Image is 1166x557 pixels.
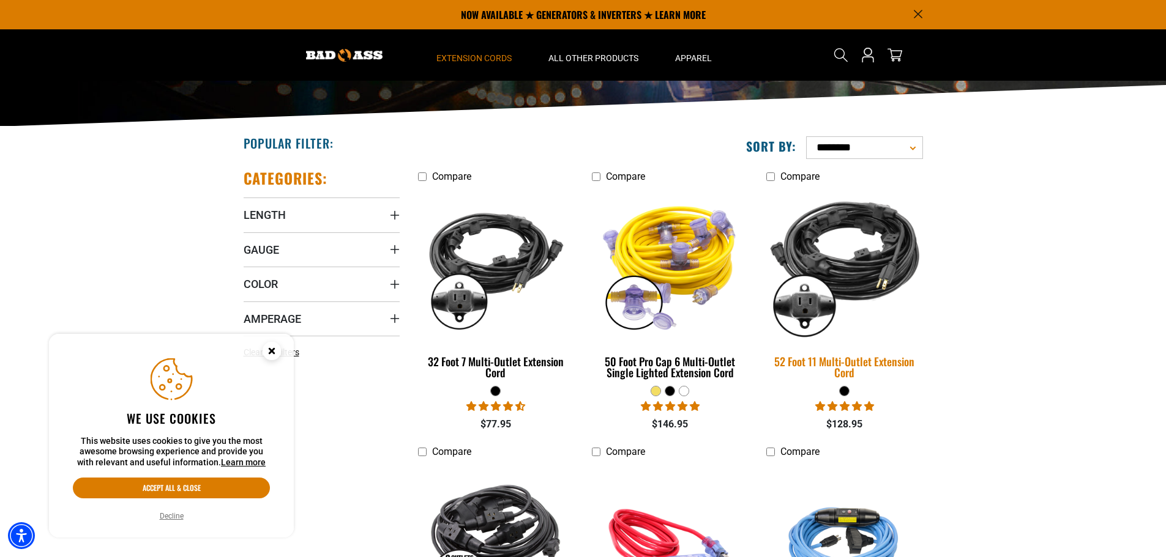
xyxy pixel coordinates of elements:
[73,436,270,468] p: This website uses cookies to give you the most awesome browsing experience and provide you with r...
[436,53,512,64] span: Extension Cords
[766,356,922,378] div: 52 Foot 11 Multi-Outlet Extension Cord
[244,197,400,232] summary: Length
[466,400,525,412] span: 4.68 stars
[592,417,748,432] div: $146.95
[8,522,35,549] div: Accessibility Menu
[815,400,874,412] span: 4.95 stars
[432,446,471,457] span: Compare
[780,446,820,457] span: Compare
[244,267,400,301] summary: Color
[432,171,471,182] span: Compare
[73,410,270,426] h2: We use cookies
[244,277,278,291] span: Color
[244,169,328,188] h2: Categories:
[858,29,878,81] a: Open this option
[418,29,530,81] summary: Extension Cords
[606,171,645,182] span: Compare
[593,194,747,335] img: yellow
[592,356,748,378] div: 50 Foot Pro Cap 6 Multi-Outlet Single Lighted Extension Cord
[746,138,796,154] label: Sort by:
[657,29,730,81] summary: Apparel
[49,334,294,538] aside: Cookie Consent
[306,49,383,62] img: Bad Ass Extension Cords
[418,356,574,378] div: 32 Foot 7 Multi-Outlet Extension Cord
[419,194,573,335] img: black
[418,188,574,385] a: black 32 Foot 7 Multi-Outlet Extension Cord
[250,334,294,372] button: Close this option
[548,53,638,64] span: All Other Products
[530,29,657,81] summary: All Other Products
[418,417,574,432] div: $77.95
[675,53,712,64] span: Apparel
[156,510,187,522] button: Decline
[592,188,748,385] a: yellow 50 Foot Pro Cap 6 Multi-Outlet Single Lighted Extension Cord
[766,417,922,432] div: $128.95
[766,188,922,385] a: black 52 Foot 11 Multi-Outlet Extension Cord
[244,301,400,336] summary: Amperage
[221,457,266,467] a: This website uses cookies to give you the most awesome browsing experience and provide you with r...
[244,243,279,257] span: Gauge
[244,135,334,151] h2: Popular Filter:
[606,446,645,457] span: Compare
[885,48,905,62] a: cart
[759,186,930,343] img: black
[244,312,301,326] span: Amperage
[780,171,820,182] span: Compare
[73,478,270,498] button: Accept all & close
[641,400,700,412] span: 4.80 stars
[831,45,851,65] summary: Search
[244,208,286,222] span: Length
[244,232,400,267] summary: Gauge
